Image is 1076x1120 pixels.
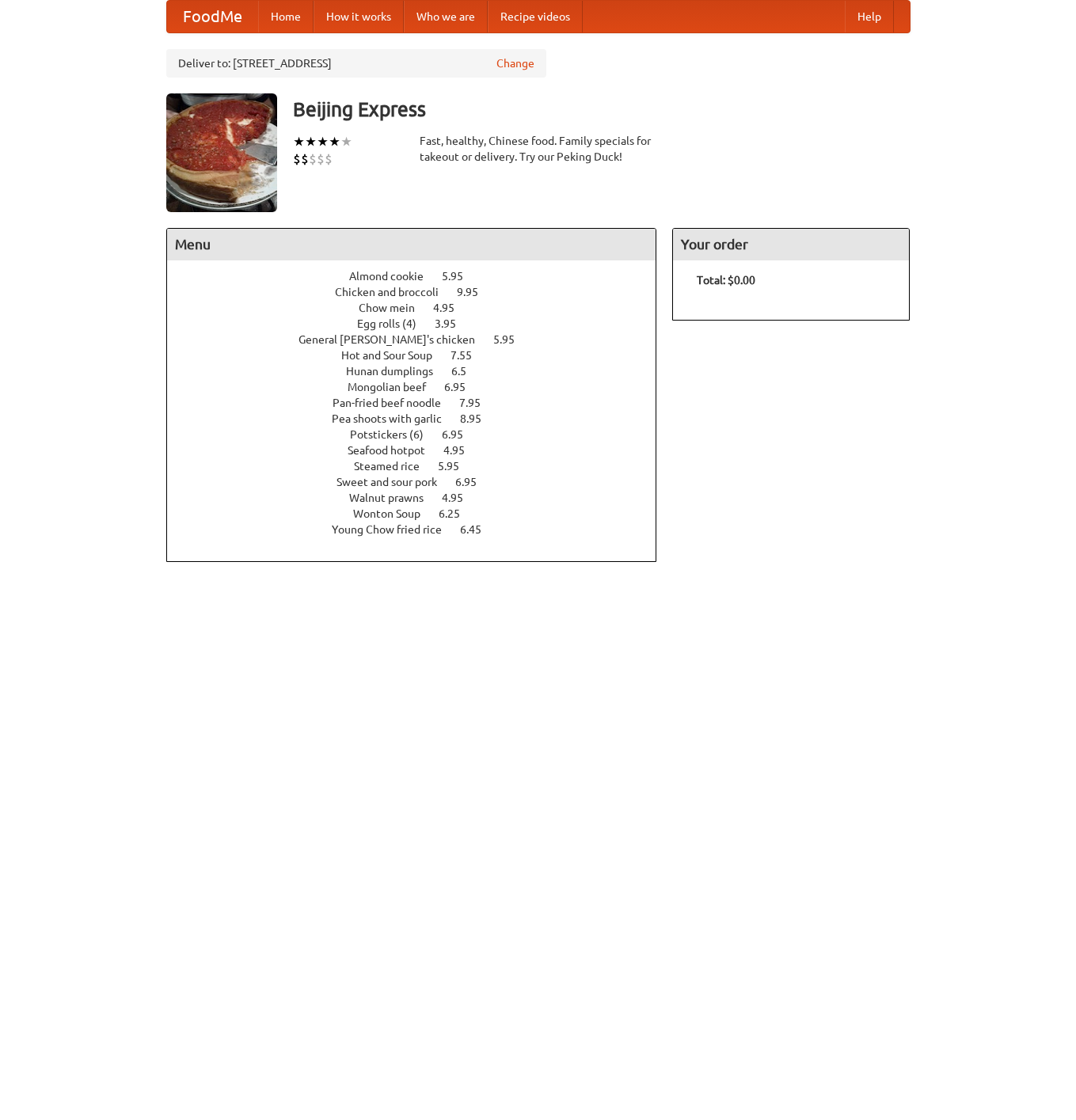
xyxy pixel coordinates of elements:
span: Pan-fried beef noodle [333,397,457,409]
a: Young Chow fried rice 6.45 [332,523,511,536]
a: Hunan dumplings 6.5 [346,365,496,378]
li: $ [293,150,301,168]
h4: Your order [673,229,909,260]
span: 6.95 [444,381,481,393]
span: 6.45 [460,523,497,536]
a: Home [258,1,314,32]
a: Wonton Soup 6.25 [353,507,489,520]
span: Pea shoots with garlic [332,412,458,425]
a: Pea shoots with garlic 8.95 [332,412,511,425]
li: $ [301,150,309,168]
span: Wonton Soup [353,507,436,520]
span: Chicken and broccoli [335,286,454,298]
span: 7.95 [459,397,496,409]
span: Hunan dumplings [346,365,449,378]
span: 4.95 [433,302,470,314]
li: ★ [329,133,340,150]
span: 8.95 [460,412,497,425]
a: Potstickers (6) 6.95 [350,428,492,441]
span: Steamed rice [354,460,435,473]
span: 6.95 [442,428,479,441]
a: Recipe videos [488,1,583,32]
a: Pan-fried beef noodle 7.95 [333,397,510,409]
span: Egg rolls (4) [357,317,432,330]
li: ★ [340,133,352,150]
span: Almond cookie [349,270,439,283]
span: 3.95 [435,317,472,330]
span: 5.95 [442,270,479,283]
span: Potstickers (6) [350,428,439,441]
li: ★ [293,133,305,150]
li: ★ [317,133,329,150]
a: Steamed rice 5.95 [354,460,489,473]
span: 5.95 [493,333,530,346]
a: Egg rolls (4) 3.95 [357,317,485,330]
div: Deliver to: [STREET_ADDRESS] [166,49,546,78]
a: Change [496,55,534,71]
a: Seafood hotpot 4.95 [348,444,494,457]
span: Mongolian beef [348,381,442,393]
span: 5.95 [438,460,475,473]
li: $ [309,150,317,168]
a: FoodMe [167,1,258,32]
span: 6.95 [455,476,492,488]
a: Hot and Sour Soup 7.55 [341,349,501,362]
h4: Menu [167,229,656,260]
li: $ [325,150,333,168]
a: Chicken and broccoli 9.95 [335,286,508,298]
li: ★ [305,133,317,150]
li: $ [317,150,325,168]
span: 6.25 [439,507,476,520]
b: Total: $0.00 [697,274,755,287]
a: Almond cookie 5.95 [349,270,492,283]
span: Seafood hotpot [348,444,441,457]
span: Walnut prawns [349,492,439,504]
img: angular.jpg [166,93,277,212]
span: 7.55 [451,349,488,362]
a: Help [845,1,894,32]
a: Mongolian beef 6.95 [348,381,495,393]
a: Walnut prawns 4.95 [349,492,492,504]
a: How it works [314,1,404,32]
span: Chow mein [359,302,431,314]
a: General [PERSON_NAME]'s chicken 5.95 [298,333,544,346]
a: Sweet and sour pork 6.95 [336,476,506,488]
span: Sweet and sour pork [336,476,453,488]
span: Young Chow fried rice [332,523,458,536]
a: Who we are [404,1,488,32]
span: General [PERSON_NAME]'s chicken [298,333,491,346]
span: 4.95 [442,492,479,504]
span: 9.95 [457,286,494,298]
a: Chow mein 4.95 [359,302,484,314]
span: 4.95 [443,444,481,457]
div: Fast, healthy, Chinese food. Family specials for takeout or delivery. Try our Peking Duck! [420,133,657,165]
span: Hot and Sour Soup [341,349,448,362]
span: 6.5 [451,365,482,378]
h3: Beijing Express [293,93,911,125]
